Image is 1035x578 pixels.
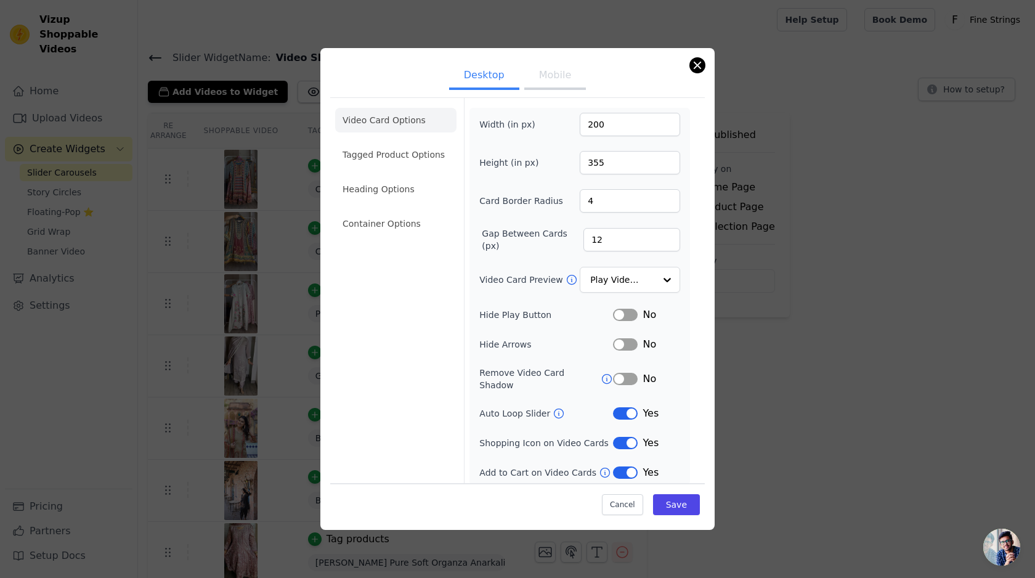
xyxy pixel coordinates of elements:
[479,309,613,321] label: Hide Play Button
[479,118,546,131] label: Width (in px)
[690,58,705,73] button: Close modal
[335,211,457,236] li: Container Options
[479,338,613,351] label: Hide Arrows
[479,437,613,449] label: Shopping Icon on Video Cards
[983,529,1020,566] a: Open chat
[482,227,583,252] label: Gap Between Cards (px)
[602,494,643,515] button: Cancel
[643,406,659,421] span: Yes
[335,142,457,167] li: Tagged Product Options
[643,337,656,352] span: No
[479,367,601,391] label: Remove Video Card Shadow
[643,465,659,480] span: Yes
[479,195,563,207] label: Card Border Radius
[479,157,546,169] label: Height (in px)
[479,274,565,286] label: Video Card Preview
[479,466,599,479] label: Add to Cart on Video Cards
[335,177,457,201] li: Heading Options
[524,63,586,90] button: Mobile
[643,372,656,386] span: No
[643,307,656,322] span: No
[449,63,519,90] button: Desktop
[653,494,700,515] button: Save
[335,108,457,132] li: Video Card Options
[643,436,659,450] span: Yes
[479,407,553,420] label: Auto Loop Slider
